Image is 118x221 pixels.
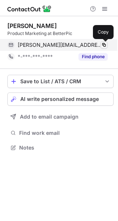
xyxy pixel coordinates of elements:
[19,130,111,136] span: Find work email
[7,30,114,37] div: Product Marketing at BetterPic
[20,78,101,84] div: Save to List / ATS / CRM
[7,110,114,123] button: Add to email campaign
[20,96,99,102] span: AI write personalized message
[7,75,114,88] button: save-profile-one-click
[19,144,111,151] span: Notes
[18,42,102,48] span: [PERSON_NAME][EMAIL_ADDRESS][DOMAIN_NAME]
[79,53,108,60] button: Reveal Button
[7,128,114,138] button: Find work email
[7,4,52,13] img: ContactOut v5.3.10
[7,92,114,106] button: AI write personalized message
[7,22,57,29] div: [PERSON_NAME]
[20,114,79,120] span: Add to email campaign
[7,143,114,153] button: Notes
